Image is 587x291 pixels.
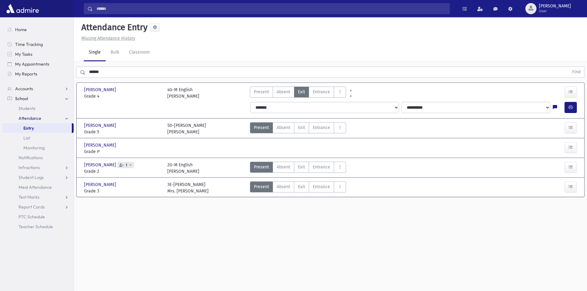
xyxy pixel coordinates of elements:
[298,164,305,170] span: Exit
[2,163,74,172] a: Infractions
[2,94,74,103] a: School
[2,182,74,192] a: Meal Attendance
[79,36,135,41] a: Missing Attendance History
[5,2,40,15] img: AdmirePro
[18,165,40,170] span: Infractions
[277,164,290,170] span: Absent
[298,89,305,95] span: Exit
[277,89,290,95] span: Absent
[2,25,74,34] a: Home
[84,122,117,129] span: [PERSON_NAME]
[93,3,450,14] input: Search
[298,124,305,131] span: Exit
[18,155,43,160] span: Notifications
[18,184,52,190] span: Meal Attendance
[18,204,45,210] span: Report Cards
[250,122,346,135] div: AttTypes
[23,135,30,141] span: List
[2,69,74,79] a: My Reports
[2,113,74,123] a: Attendance
[2,133,74,143] a: List
[18,224,53,229] span: Teacher Schedule
[15,96,28,101] span: School
[18,115,41,121] span: Attendance
[2,222,74,232] a: Teacher Schedule
[18,194,39,200] span: Test Marks
[84,162,117,168] span: [PERSON_NAME]
[23,125,34,131] span: Entry
[167,87,199,99] div: 4G-M English [PERSON_NAME]
[84,188,161,194] span: Grade 3
[81,36,135,41] u: Missing Attendance History
[106,44,124,61] a: Bulk
[15,61,49,67] span: My Appointments
[2,49,74,59] a: My Tasks
[84,87,117,93] span: [PERSON_NAME]
[2,103,74,113] a: Students
[250,181,346,194] div: AttTypes
[298,184,305,190] span: Exit
[2,212,74,222] a: PTC Schedule
[2,84,74,94] a: Accounts
[167,181,209,194] div: 3E-[PERSON_NAME] Mrs. [PERSON_NAME]
[15,42,43,47] span: Time Tracking
[2,172,74,182] a: Student Logs
[2,143,74,153] a: Monitoring
[84,93,161,99] span: Grade 4
[15,27,27,32] span: Home
[15,51,32,57] span: My Tasks
[277,124,290,131] span: Absent
[250,162,346,175] div: AttTypes
[84,148,161,155] span: Grade P
[84,129,161,135] span: Grade 5
[254,164,269,170] span: Present
[167,122,206,135] div: 5D-[PERSON_NAME] [PERSON_NAME]
[2,202,74,212] a: Report Cards
[124,44,155,61] a: Classroom
[313,184,330,190] span: Entrance
[84,44,106,61] a: Single
[539,9,571,14] span: User
[313,89,330,95] span: Entrance
[2,192,74,202] a: Test Marks
[18,106,35,111] span: Students
[2,39,74,49] a: Time Tracking
[84,181,117,188] span: [PERSON_NAME]
[2,123,72,133] a: Entry
[254,184,269,190] span: Present
[313,164,330,170] span: Entrance
[84,142,117,148] span: [PERSON_NAME]
[2,59,74,69] a: My Appointments
[79,22,148,33] h5: Attendance Entry
[313,124,330,131] span: Entrance
[539,4,571,9] span: [PERSON_NAME]
[15,86,33,91] span: Accounts
[124,163,128,167] span: 1
[2,153,74,163] a: Notifications
[15,71,37,77] span: My Reports
[23,145,45,151] span: Monitoring
[18,214,45,220] span: PTC Schedule
[254,124,269,131] span: Present
[84,168,161,175] span: Grade 2
[167,162,199,175] div: 2G-M English [PERSON_NAME]
[254,89,269,95] span: Present
[250,87,346,99] div: AttTypes
[277,184,290,190] span: Absent
[18,175,44,180] span: Student Logs
[569,67,584,77] button: Find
